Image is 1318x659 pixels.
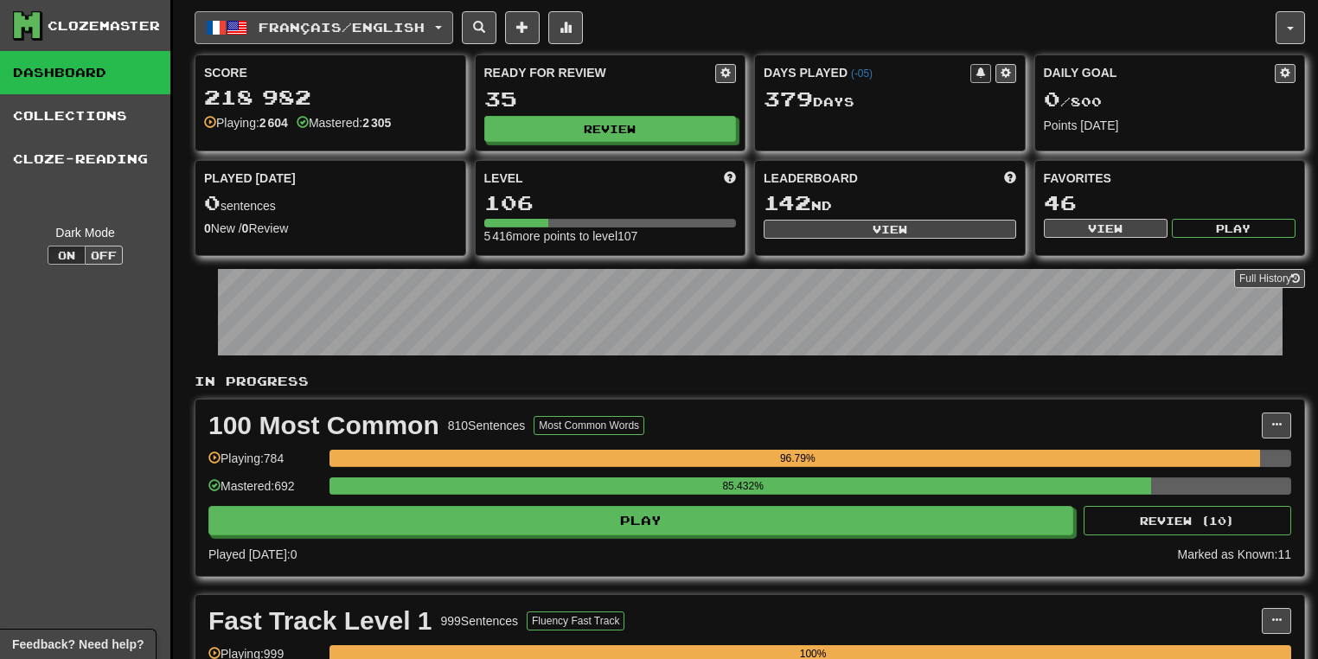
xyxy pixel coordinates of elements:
span: 379 [764,86,813,111]
div: Favorites [1044,170,1296,187]
div: New / Review [204,220,457,237]
div: 810 Sentences [448,417,526,434]
span: Open feedback widget [12,636,144,653]
div: Dark Mode [13,224,157,241]
div: Day s [764,88,1016,111]
button: Add sentence to collection [505,11,540,44]
button: View [764,220,1016,239]
button: On [48,246,86,265]
div: 5 416 more points to level 107 [484,227,737,245]
div: Score [204,64,457,81]
span: Played [DATE]: 0 [208,547,297,561]
div: 35 [484,88,737,110]
div: Playing: [204,114,288,131]
a: Full History [1234,269,1305,288]
div: 106 [484,192,737,214]
div: 85.432% [335,477,1151,495]
button: Play [1172,219,1296,238]
button: More stats [548,11,583,44]
div: Marked as Known: 11 [1177,546,1291,563]
button: Review (10) [1084,506,1291,535]
span: 0 [1044,86,1060,111]
div: sentences [204,192,457,214]
strong: 0 [242,221,249,235]
button: Most Common Words [534,416,644,435]
button: Review [484,116,737,142]
span: This week in points, UTC [1004,170,1016,187]
div: Daily Goal [1044,64,1276,83]
button: View [1044,219,1168,238]
span: Played [DATE] [204,170,296,187]
strong: 2 604 [259,116,288,130]
span: Français / English [259,20,425,35]
div: Fast Track Level 1 [208,608,432,634]
span: Level [484,170,523,187]
button: Off [85,246,123,265]
button: Fluency Fast Track [527,611,624,630]
div: Points [DATE] [1044,117,1296,134]
button: Search sentences [462,11,496,44]
span: Score more points to level up [724,170,736,187]
div: Days Played [764,64,970,81]
button: Play [208,506,1073,535]
span: Leaderboard [764,170,858,187]
div: Ready for Review [484,64,716,81]
span: / 800 [1044,94,1102,109]
p: In Progress [195,373,1305,390]
div: Playing: 784 [208,450,321,478]
div: 100 Most Common [208,413,439,438]
span: 0 [204,190,221,214]
div: Mastered: 692 [208,477,321,506]
div: 999 Sentences [441,612,519,630]
strong: 0 [204,221,211,235]
button: Français/English [195,11,453,44]
strong: 2 305 [362,116,391,130]
div: Mastered: [297,114,391,131]
div: 96.79% [335,450,1260,467]
div: 46 [1044,192,1296,214]
div: nd [764,192,1016,214]
a: (-05) [851,67,873,80]
div: 218 982 [204,86,457,108]
span: 142 [764,190,811,214]
div: Clozemaster [48,17,160,35]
